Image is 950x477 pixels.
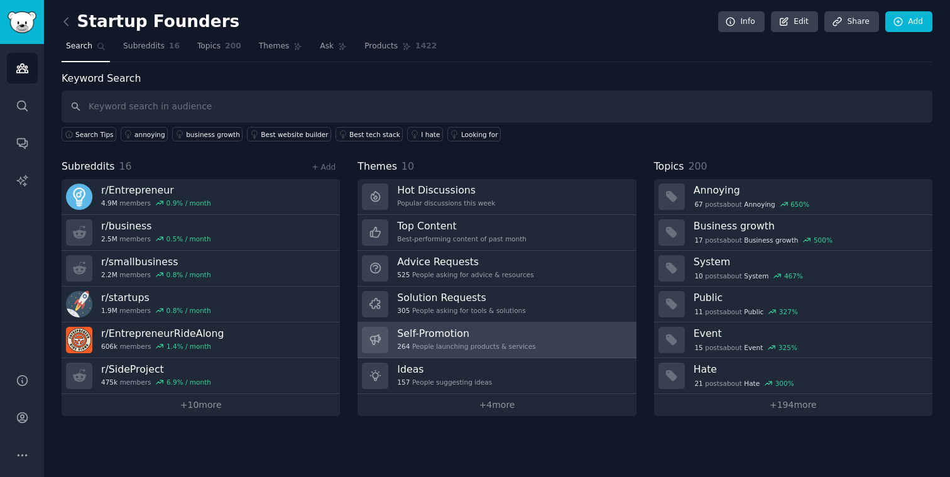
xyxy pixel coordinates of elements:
div: 0.5 % / month [167,234,211,243]
div: People suggesting ideas [397,378,492,387]
a: Ask [315,36,351,62]
span: Business growth [744,236,798,244]
a: Ideas157People suggesting ideas [358,358,636,394]
h3: r/ EntrepreneurRideAlong [101,327,224,340]
h3: Ideas [397,363,492,376]
h3: Self-Promotion [397,327,535,340]
span: 525 [397,270,410,279]
div: post s about [694,234,834,246]
div: 300 % [775,379,794,388]
h3: Hate [694,363,924,376]
a: r/startups1.9Mmembers0.8% / month [62,287,340,322]
span: Public [744,307,763,316]
a: Themes [254,36,307,62]
div: members [101,342,224,351]
div: People asking for advice & resources [397,270,533,279]
h3: Hot Discussions [397,184,495,197]
span: Search [66,41,92,52]
h3: Top Content [397,219,527,233]
span: Subreddits [123,41,165,52]
h3: System [694,255,924,268]
div: People launching products & services [397,342,535,351]
h3: r/ smallbusiness [101,255,211,268]
span: Search Tips [75,130,114,139]
a: business growth [172,127,243,141]
span: Ask [320,41,334,52]
span: 4.9M [101,199,117,207]
div: I hate [421,130,440,139]
a: r/EntrepreneurRideAlong606kmembers1.4% / month [62,322,340,358]
div: 0.8 % / month [167,306,211,315]
a: r/SideProject475kmembers6.9% / month [62,358,340,394]
a: Search [62,36,110,62]
a: +194more [654,394,932,416]
a: Best website builder [247,127,331,141]
a: Self-Promotion264People launching products & services [358,322,636,358]
span: 21 [694,379,702,388]
div: 650 % [790,200,809,209]
h3: r/ Entrepreneur [101,184,211,197]
img: EntrepreneurRideAlong [66,327,92,353]
div: 467 % [784,271,803,280]
div: members [101,199,211,207]
a: I hate [407,127,443,141]
span: Hate [744,379,760,388]
h3: Event [694,327,924,340]
a: Topics200 [193,36,246,62]
h3: r/ SideProject [101,363,211,376]
span: System [744,271,768,280]
div: Popular discussions this week [397,199,495,207]
span: Subreddits [62,159,115,175]
span: Themes [259,41,290,52]
a: Subreddits16 [119,36,184,62]
span: Annoying [744,200,775,209]
div: members [101,234,211,243]
span: 11 [694,307,702,316]
span: 1422 [415,41,437,52]
img: Entrepreneur [66,184,92,210]
a: System10postsaboutSystem467% [654,251,932,287]
div: post s about [694,199,811,210]
span: 200 [225,41,241,52]
a: Advice Requests525People asking for advice & resources [358,251,636,287]
div: members [101,306,211,315]
a: Annoying67postsaboutAnnoying650% [654,179,932,215]
a: +4more [358,394,636,416]
span: 10 [694,271,702,280]
span: 264 [397,342,410,351]
div: annoying [134,130,165,139]
label: Keyword Search [62,72,141,84]
img: startups [66,291,92,317]
span: 2.2M [101,270,117,279]
a: r/smallbusiness2.2Mmembers0.8% / month [62,251,340,287]
span: 15 [694,343,702,352]
h3: Business growth [694,219,924,233]
div: post s about [694,270,804,282]
a: r/Entrepreneur4.9Mmembers0.9% / month [62,179,340,215]
div: 327 % [779,307,798,316]
h3: Public [694,291,924,304]
span: 606k [101,342,117,351]
h3: Solution Requests [397,291,525,304]
span: 17 [694,236,702,244]
div: 325 % [778,343,797,352]
a: Looking for [447,127,501,141]
span: 16 [119,160,132,172]
h3: Annoying [694,184,924,197]
a: Hate21postsaboutHate300% [654,358,932,394]
input: Keyword search in audience [62,90,932,123]
span: 475k [101,378,117,387]
a: Business growth17postsaboutBusiness growth500% [654,215,932,251]
span: Topics [197,41,221,52]
span: Topics [654,159,684,175]
a: r/business2.5Mmembers0.5% / month [62,215,340,251]
span: Products [364,41,398,52]
span: 67 [694,200,702,209]
div: 0.9 % / month [167,199,211,207]
a: Public11postsaboutPublic327% [654,287,932,322]
a: +10more [62,394,340,416]
a: Hot DiscussionsPopular discussions this week [358,179,636,215]
div: Best-performing content of past month [397,234,527,243]
a: annoying [121,127,168,141]
span: 10 [401,160,414,172]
